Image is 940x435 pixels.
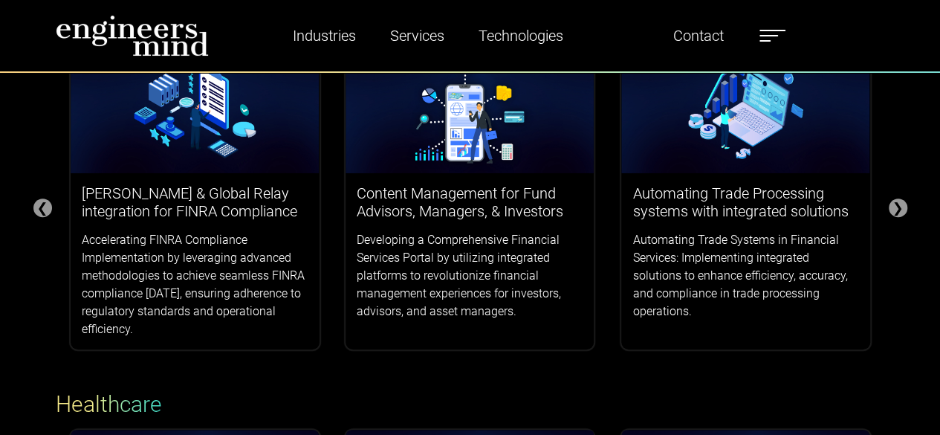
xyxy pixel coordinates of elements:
span: Healthcare [56,391,162,417]
p: Automating Trade Systems in Financial Services: Implementing integrated solutions to enhance effi... [632,231,859,320]
a: Technologies [473,19,569,53]
img: logos [621,48,870,173]
h3: [PERSON_NAME] & Global Relay integration for FINRA Compliance [82,184,308,220]
div: ❮ [33,199,52,217]
div: ❯ [889,199,907,217]
a: Industries [287,19,362,53]
a: Services [384,19,450,53]
a: [PERSON_NAME] & Global Relay integration for FINRA ComplianceAccelerating FINRA Compliance Implem... [71,48,320,349]
a: Contact [667,19,730,53]
a: Automating Trade Processing systems with integrated solutionsAutomating Trade Systems in Financia... [621,48,870,332]
img: logo [56,15,209,57]
h3: Content Management for Fund Advisors, Managers, & Investors [357,184,583,220]
p: Accelerating FINRA Compliance Implementation by leveraging advanced methodologies to achieve seam... [82,231,308,338]
a: Content Management for Fund Advisors, Managers, & InvestorsDeveloping a Comprehensive Financial S... [346,48,594,332]
img: logos [346,48,594,173]
p: Developing a Comprehensive Financial Services Portal by utilizing integrated platforms to revolut... [357,231,583,320]
h3: Automating Trade Processing systems with integrated solutions [632,184,859,220]
img: logos [71,48,320,173]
